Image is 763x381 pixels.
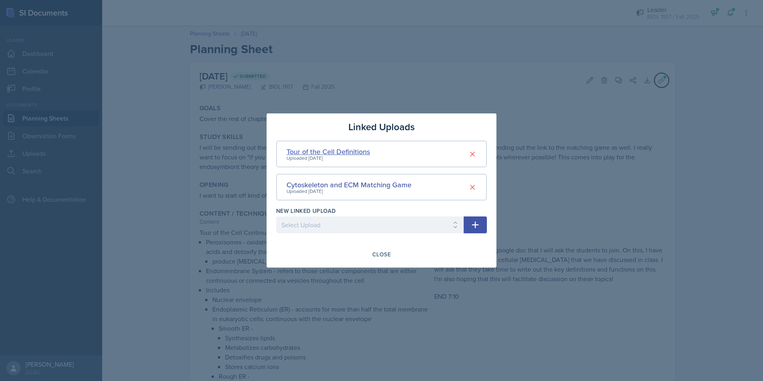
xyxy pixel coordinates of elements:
div: Uploaded [DATE] [287,155,370,162]
div: Close [372,251,391,258]
h3: Linked Uploads [348,120,415,134]
div: Tour of the Cell Definitions [287,146,370,157]
div: Cytoskeleton and ECM Matching Game [287,179,411,190]
div: Uploaded [DATE] [287,188,411,195]
label: New Linked Upload [276,207,336,215]
button: Close [367,248,396,261]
